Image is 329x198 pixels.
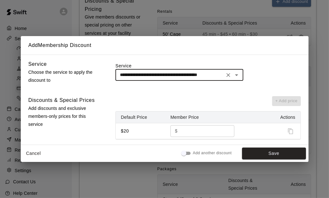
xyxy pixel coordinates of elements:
[224,71,233,80] button: Clear
[21,36,309,55] h2: Add Membership Discount
[28,68,99,84] p: Choose the service to apply the discount to
[266,111,300,123] th: Actions
[28,104,99,129] p: Add discounts and exclusive members-only prices for this service
[232,71,241,80] button: Open
[23,148,44,159] button: Cancel
[193,150,231,156] span: Add another discount
[116,111,165,123] th: Default Price
[115,63,301,69] label: Service
[28,60,47,68] h6: Service
[121,128,160,134] p: $20
[165,111,266,123] th: Member Price
[175,128,177,134] p: $
[28,96,95,104] h6: Discounts & Special Prices
[242,148,306,159] button: Save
